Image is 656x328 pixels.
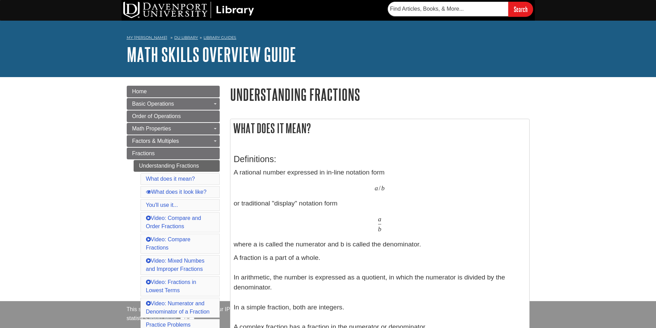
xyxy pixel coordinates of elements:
[378,215,382,223] span: a
[132,138,179,144] span: Factors & Multiples
[127,148,220,159] a: Fractions
[146,189,207,195] a: What does it look like?
[146,202,178,208] a: You'll use it...
[134,160,220,172] a: Understanding Fractions
[132,101,174,107] span: Basic Operations
[127,86,220,97] a: Home
[375,184,378,192] span: a
[204,35,236,40] a: Library Guides
[234,168,526,250] p: A rational number expressed in in-line notation form or traditional "display" notation form where...
[127,123,220,135] a: Math Properties
[127,44,296,65] a: Math Skills Overview Guide
[146,322,191,328] a: Practice Problems
[146,176,195,182] a: What does it mean?
[132,113,181,119] span: Order of Operations
[508,2,533,17] input: Search
[127,110,220,122] a: Order of Operations
[379,184,381,192] span: /
[146,236,190,251] a: Video: Compare Fractions
[127,98,220,110] a: Basic Operations
[127,135,220,147] a: Factors & Multiples
[127,35,167,41] a: My [PERSON_NAME]
[146,300,210,315] a: Video: Numerator and Denominator of a Fraction
[146,258,205,272] a: Video: Mixed Numbes and Improper Fractions
[230,86,530,103] h1: Understanding Fractions
[132,88,147,94] span: Home
[378,225,382,233] span: b
[146,215,201,229] a: Video: Compare and Order Fractions
[132,126,171,131] span: Math Properties
[388,2,533,17] form: Searches DU Library's articles, books, and more
[132,150,155,156] span: Fractions
[146,279,196,293] a: Video: Fractions in Lowest Terms
[381,184,385,192] span: b
[174,35,198,40] a: DU Library
[388,2,508,16] input: Find Articles, Books, & More...
[127,33,530,44] nav: breadcrumb
[230,119,529,137] h2: What does it mean?
[234,154,526,164] h3: Definitions:
[123,2,254,18] img: DU Library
